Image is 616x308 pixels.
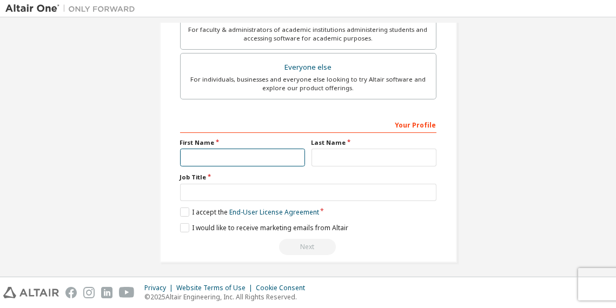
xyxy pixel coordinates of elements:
[3,287,59,298] img: altair_logo.svg
[180,223,348,232] label: I would like to receive marketing emails from Altair
[83,287,95,298] img: instagram.svg
[180,207,319,217] label: I accept the
[176,284,256,292] div: Website Terms of Use
[180,173,436,182] label: Job Title
[256,284,312,292] div: Cookie Consent
[144,284,176,292] div: Privacy
[187,75,429,92] div: For individuals, businesses and everyone else looking to try Altair software and explore our prod...
[119,287,135,298] img: youtube.svg
[180,116,436,133] div: Your Profile
[180,138,305,147] label: First Name
[101,287,112,298] img: linkedin.svg
[5,3,141,14] img: Altair One
[187,60,429,75] div: Everyone else
[229,207,319,217] a: End-User License Agreement
[312,138,436,147] label: Last Name
[144,292,312,302] p: © 2025 Altair Engineering, Inc. All Rights Reserved.
[187,25,429,43] div: For faculty & administrators of academic institutions administering students and accessing softwa...
[65,287,77,298] img: facebook.svg
[180,239,436,255] div: Read and acccept EULA to continue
